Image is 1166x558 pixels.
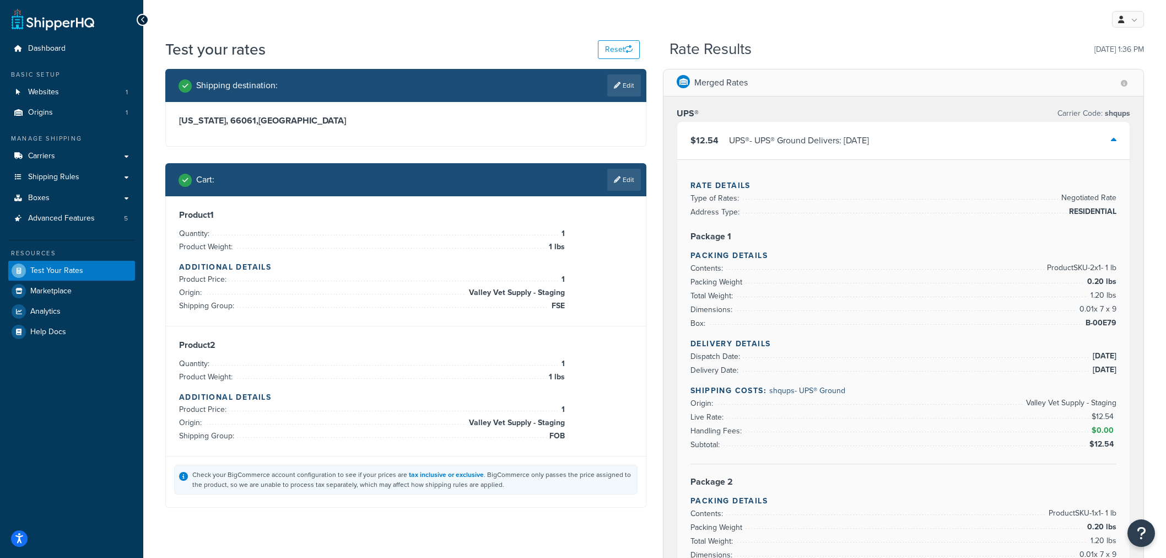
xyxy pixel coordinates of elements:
[8,261,135,281] a: Test Your Rates
[690,535,736,547] span: Total Weight:
[8,208,135,229] a: Advanced Features5
[690,262,726,274] span: Contents:
[1090,350,1116,363] span: [DATE]
[690,134,719,147] span: $12.54
[769,385,845,396] span: shqups - UPS® Ground
[559,357,565,371] span: 1
[690,522,745,533] span: Packing Weight
[1023,396,1116,410] span: Valley Vet Supply - Staging
[1088,534,1116,548] span: 1.20 lbs
[196,175,214,185] h2: Cart :
[546,371,565,384] span: 1 lbs
[1077,303,1116,316] span: 0.01 x 7 x 9
[8,134,135,143] div: Manage Shipping
[690,495,1116,507] h4: Packing Details
[690,250,1116,261] h4: Packing Details
[8,188,135,208] li: Boxes
[690,351,743,362] span: Dispatch Date:
[8,322,135,342] a: Help Docs
[28,88,59,97] span: Websites
[690,476,1116,487] h3: Package 2
[690,180,1116,191] h4: Rate Details
[8,249,135,258] div: Resources
[28,173,79,182] span: Shipping Rules
[559,273,565,286] span: 1
[690,338,1116,350] h4: Delivery Details
[466,286,565,299] span: Valley Vet Supply - Staging
[8,281,135,301] a: Marketplace
[1084,275,1116,288] span: 0.20 lbs
[559,403,565,416] span: 1
[30,307,61,316] span: Analytics
[690,304,735,315] span: Dimensions:
[28,214,95,223] span: Advanced Features
[30,266,83,276] span: Test Your Rates
[559,227,565,240] span: 1
[8,167,135,187] a: Shipping Rules
[690,508,726,519] span: Contents:
[607,169,641,191] a: Edit
[8,103,135,123] a: Origins1
[179,210,633,221] h3: Product 1
[8,146,135,167] li: Carriers
[126,108,128,117] span: 1
[690,425,744,437] span: Handling Fees:
[1059,191,1116,205] span: Negotiated Rate
[8,302,135,321] a: Analytics
[466,416,565,430] span: Valley Vet Supply - Staging
[1057,106,1130,121] p: Carrier Code:
[179,417,204,428] span: Origin:
[179,261,633,273] h4: Additional Details
[409,470,484,480] a: tax inclusive or exclusive
[28,44,66,53] span: Dashboard
[690,411,726,423] span: Live Rate:
[549,299,565,313] span: FSE
[690,192,742,204] span: Type of Rates:
[607,74,641,96] a: Edit
[179,358,212,369] span: Quantity:
[196,81,278,90] h2: Shipping destination :
[690,231,1116,242] h3: Package 1
[690,364,741,376] span: Delivery Date:
[1092,425,1116,436] span: $0.00
[690,385,1116,396] h4: Shipping Costs:
[1090,363,1116,377] span: [DATE]
[8,208,135,229] li: Advanced Features
[179,430,237,442] span: Shipping Group:
[30,328,66,337] span: Help Docs
[8,82,135,103] li: Websites
[1084,521,1116,534] span: 0.20 lbs
[179,228,212,239] span: Quantity:
[1089,438,1116,450] span: $12.54
[690,318,708,329] span: Box:
[1094,42,1144,57] p: [DATE] 1:36 PM
[1092,411,1116,422] span: $12.54
[8,103,135,123] li: Origins
[598,40,640,59] button: Reset
[694,75,748,90] p: Merged Rates
[690,439,722,450] span: Subtotal:
[179,241,235,253] span: Product Weight:
[179,300,237,312] span: Shipping Group:
[690,398,716,409] span: Origin:
[690,206,742,218] span: Address Type:
[192,470,633,490] div: Check your BigCommerce account configuration to see if your prices are . BigCommerce only passes ...
[8,82,135,103] a: Websites1
[28,194,50,203] span: Boxes
[124,214,128,223] span: 5
[670,41,752,58] h2: Rate Results
[179,273,229,285] span: Product Price:
[729,133,869,148] div: UPS® - UPS® Ground Delivers: [DATE]
[165,39,266,60] h1: Test your rates
[28,108,53,117] span: Origins
[677,108,699,119] h3: UPS®
[126,88,128,97] span: 1
[8,39,135,59] li: Dashboard
[1088,289,1116,302] span: 1.20 lbs
[30,287,72,296] span: Marketplace
[546,240,565,254] span: 1 lbs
